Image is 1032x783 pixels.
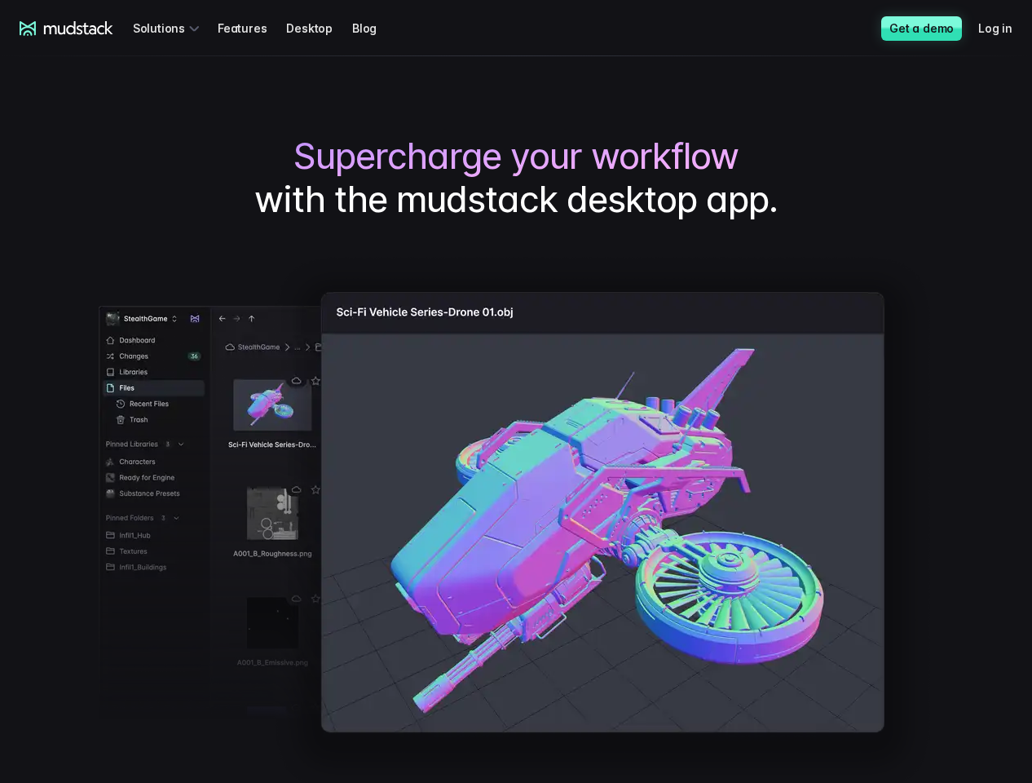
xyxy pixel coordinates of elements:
div: Solutions [133,13,205,43]
a: Desktop [286,13,352,43]
a: mudstack logo [20,21,113,36]
h1: with the mudstack desktop app. [20,135,1012,221]
a: Features [218,13,286,43]
a: Blog [352,13,396,43]
a: Log in [978,13,1032,43]
a: Get a demo [881,16,962,41]
span: Supercharge your workflow [293,135,739,178]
